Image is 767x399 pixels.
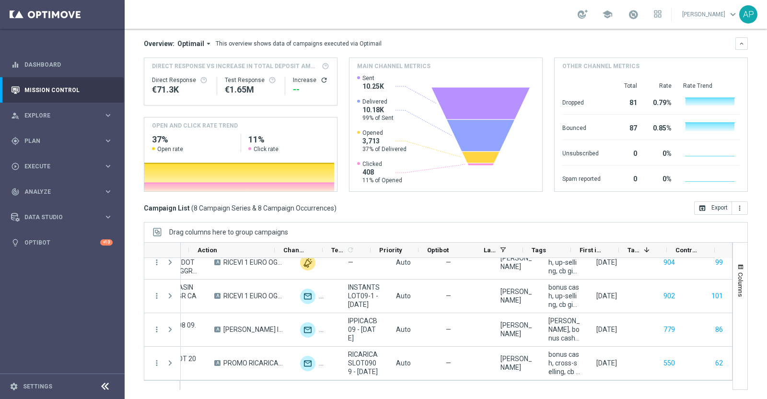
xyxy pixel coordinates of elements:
[152,325,161,334] button: more_vert
[24,52,113,77] a: Dashboard
[694,204,748,211] multiple-options-button: Export to CSV
[683,82,740,90] div: Rate Trend
[214,327,221,332] span: A
[319,356,335,371] div: In-app Inbox
[596,292,617,300] div: 09 Sep 2025, Tuesday
[612,145,637,160] div: 0
[548,249,580,275] span: bonus cash, up-selling, cb giocato, casinò, top master
[293,84,329,95] div: --
[24,189,104,195] span: Analyze
[348,258,353,267] span: —
[300,322,315,338] img: Optimail
[11,60,20,69] i: equalizer
[362,137,407,145] span: 3,713
[11,188,113,196] button: track_changes Analyze keyboard_arrow_right
[348,350,380,376] span: RICARICASLOT0909 - 09.09.2025
[728,9,738,20] span: keyboard_arrow_down
[362,98,394,106] span: Delivered
[300,289,315,304] img: Optimail
[11,77,113,103] div: Mission Control
[169,228,288,236] span: Drag columns here to group campaigns
[11,86,113,94] button: Mission Control
[319,289,335,304] div: In-app Inbox
[446,325,451,334] span: —
[11,111,104,120] div: Explore
[710,290,724,302] button: 101
[628,246,640,254] span: Targeted Customers
[198,246,217,254] span: Action
[300,356,315,371] div: Optimail
[735,37,748,50] button: keyboard_arrow_down
[11,213,113,221] button: Data Studio keyboard_arrow_right
[11,162,20,171] i: play_circle_outline
[104,162,113,171] i: keyboard_arrow_right
[11,137,104,145] div: Plan
[152,84,209,95] div: €71,303
[362,74,384,82] span: Sent
[104,136,113,145] i: keyboard_arrow_right
[23,384,52,389] a: Settings
[24,113,104,118] span: Explore
[11,61,113,69] button: equalizer Dashboard
[446,258,451,267] span: —
[562,170,601,186] div: Spam reported
[104,212,113,222] i: keyboard_arrow_right
[223,292,284,300] span: RICEVI 1 EURO OGNI 30 EURO DI GIOCATO SLOT FINO MAX 500 EURO - SPENDIBILE SLOT
[548,317,580,342] span: cb perso, bonus cash, up-selling, betting, top master
[24,164,104,169] span: Execute
[152,258,161,267] button: more_vert
[500,321,532,338] div: Edoardo Ellena
[223,258,284,267] span: RICEVI 1 EURO OGNI 35 EURO DI GIOCATO SLOT FINO MAX 500 EURO - SPENDIBILE SLOT
[194,204,334,212] span: 8 Campaign Series & 8 Campaign Occurrences
[157,145,183,153] span: Open rate
[144,204,337,212] h3: Campaign List
[714,257,724,269] button: 99
[500,254,532,271] div: Edoardo Ellena
[24,230,100,255] a: Optibot
[348,283,380,309] span: INSTANTSLOT09-1 - 09.09.2025
[562,62,639,70] h4: Other channel metrics
[714,324,724,336] button: 86
[362,114,394,122] span: 99% of Sent
[649,94,672,109] div: 0.79%
[11,239,113,246] button: lightbulb Optibot +10
[446,292,451,300] span: —
[204,39,213,48] i: arrow_drop_down
[396,359,411,367] span: Auto
[602,9,613,20] span: school
[548,350,580,376] span: bonus cash, cross-selling, cb ricarica, casinò, top master
[612,82,637,90] div: Total
[612,170,637,186] div: 0
[11,111,20,120] i: person_search
[319,322,335,338] div: In-app Inbox
[379,246,402,254] span: Priority
[362,106,394,114] span: 10.18K
[612,119,637,135] div: 87
[11,137,113,145] div: gps_fixed Plan keyboard_arrow_right
[580,246,603,254] span: First in Range
[484,246,496,254] span: Last Modified By
[320,76,328,84] i: refresh
[24,214,104,220] span: Data Studio
[362,82,384,91] span: 10.25K
[446,359,451,367] span: —
[500,354,532,372] div: Edoardo Ellena
[152,62,319,70] span: Direct Response VS Increase In Total Deposit Amount
[152,76,209,84] div: Direct Response
[732,201,748,215] button: more_vert
[11,188,20,196] i: track_changes
[649,145,672,160] div: 0%
[300,255,315,270] img: Other
[152,121,238,130] h4: OPEN AND CLICK RATE TREND
[427,246,449,254] span: Optibot
[11,188,104,196] div: Analyze
[345,245,354,255] span: Calculate column
[152,292,161,300] button: more_vert
[396,292,411,300] span: Auto
[662,357,676,369] button: 550
[596,258,617,267] div: 09 Sep 2025, Tuesday
[104,111,113,120] i: keyboard_arrow_right
[11,112,113,119] div: person_search Explore keyboard_arrow_right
